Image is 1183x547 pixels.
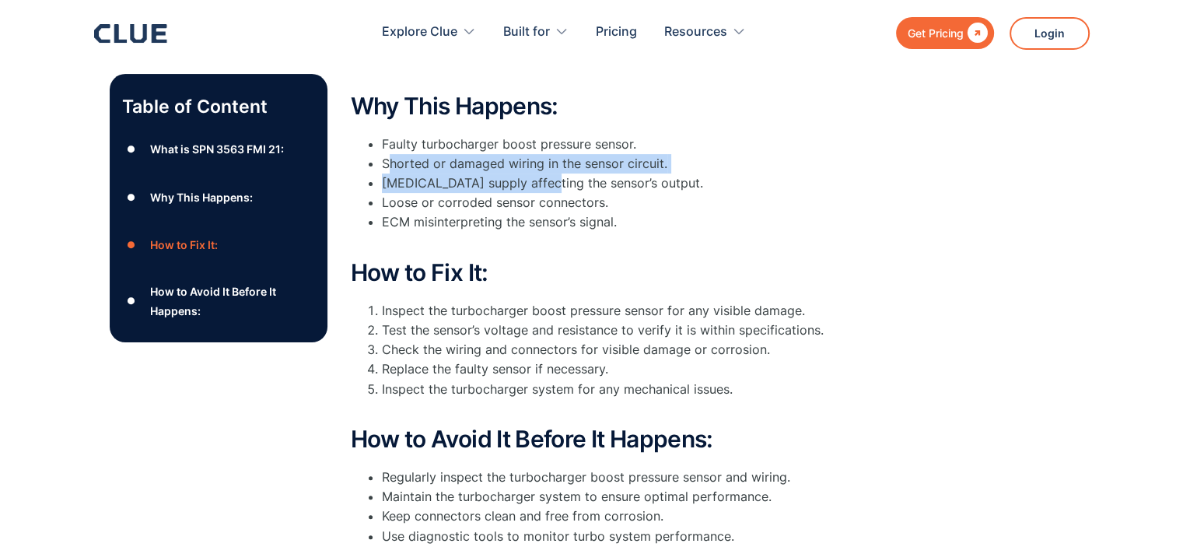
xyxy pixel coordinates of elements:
a: ●Why This Happens: [122,186,315,209]
div: ● [122,289,141,313]
div: How to Fix It: [149,236,217,255]
li: Use diagnostic tools to monitor turbo system performance. [382,527,973,546]
p: Table of Content [122,94,315,119]
div: Explore Clue [382,8,476,57]
li: Shorted or damaged wiring in the sensor circuit. [382,154,973,174]
div: Get Pricing [908,23,964,43]
a: ●How to Avoid It Before It Happens: [122,282,315,321]
li: ECM misinterpreting the sensor’s signal. [382,212,973,251]
div: ● [122,138,141,161]
div:  [964,23,988,43]
h2: Why This Happens: [351,93,973,119]
li: Check the wiring and connectors for visible damage or corrosion. [382,340,973,359]
div: Resources [664,8,727,57]
li: Maintain the turbocharger system to ensure optimal performance. [382,487,973,507]
div: Explore Clue [382,8,457,57]
li: Loose or corroded sensor connectors. [382,193,973,212]
a: Get Pricing [896,17,994,49]
li: [MEDICAL_DATA] supply affecting the sensor’s output. [382,174,973,193]
a: Pricing [596,8,637,57]
h2: How to Avoid It Before It Happens: [351,426,973,452]
li: Regularly inspect the turbocharger boost pressure sensor and wiring. [382,468,973,487]
li: Inspect the turbocharger boost pressure sensor for any visible damage. [382,301,973,321]
div: ● [122,186,141,209]
div: ● [122,233,141,257]
a: ●How to Fix It: [122,233,315,257]
li: Keep connectors clean and free from corrosion. [382,507,973,526]
div: Why This Happens: [149,188,252,207]
h2: How to Fix It: [351,260,973,286]
li: Faulty turbocharger boost pressure sensor. [382,135,973,154]
p: ‍ [351,58,973,77]
div: How to Avoid It Before It Happens: [149,282,314,321]
div: What is SPN 3563 FMI 21: [149,139,283,159]
a: ●What is SPN 3563 FMI 21: [122,138,315,161]
a: Login [1010,17,1090,50]
div: Resources [664,8,746,57]
div: Built for [503,8,569,57]
li: Replace the faulty sensor if necessary. [382,359,973,379]
li: Test the sensor’s voltage and resistance to verify it is within specifications. [382,321,973,340]
li: Inspect the turbocharger system for any mechanical issues. [382,380,973,419]
div: Built for [503,8,550,57]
